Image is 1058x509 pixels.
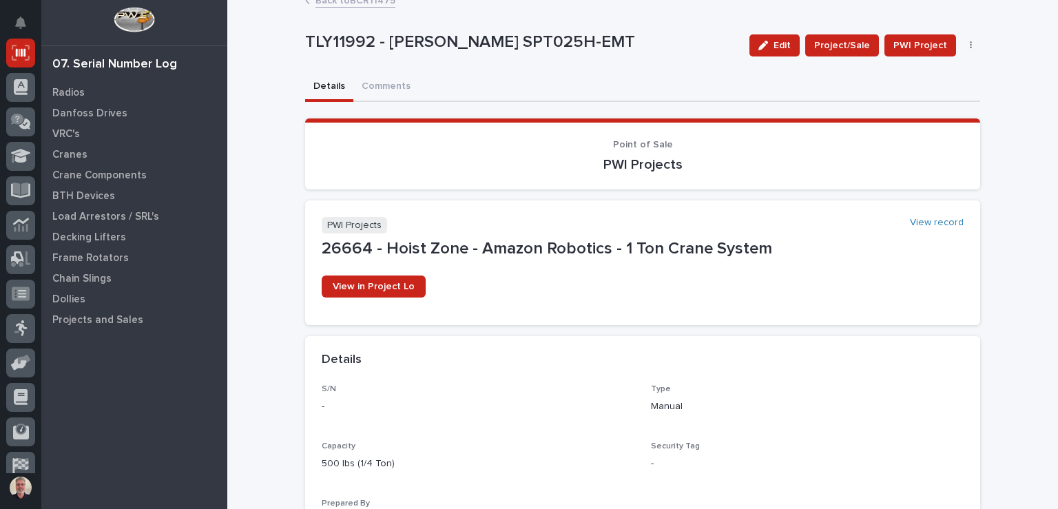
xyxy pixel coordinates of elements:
button: Edit [749,34,800,56]
a: Cranes [41,144,227,165]
a: Frame Rotators [41,247,227,268]
p: Radios [52,87,85,99]
p: Crane Components [52,169,147,182]
p: Manual [651,399,964,414]
p: BTH Devices [52,190,115,202]
a: Load Arrestors / SRL's [41,206,227,227]
h2: Details [322,353,362,368]
a: Danfoss Drives [41,103,227,123]
button: PWI Project [884,34,956,56]
span: View in Project Lo [333,282,415,291]
p: Cranes [52,149,87,161]
a: Projects and Sales [41,309,227,330]
a: View record [910,217,964,229]
p: 500 lbs (1/4 Ton) [322,457,634,471]
button: Notifications [6,8,35,37]
a: View in Project Lo [322,276,426,298]
p: - [651,457,964,471]
span: Project/Sale [814,37,870,54]
span: Prepared By [322,499,370,508]
p: Dollies [52,293,85,306]
a: Decking Lifters [41,227,227,247]
p: PWI Projects [322,156,964,173]
img: Workspace Logo [114,7,154,32]
p: Load Arrestors / SRL's [52,211,159,223]
a: BTH Devices [41,185,227,206]
p: Decking Lifters [52,231,126,244]
span: Point of Sale [613,140,673,149]
p: TLY11992 - [PERSON_NAME] SPT025H-EMT [305,32,738,52]
p: VRC's [52,128,80,141]
p: Chain Slings [52,273,112,285]
div: 07. Serial Number Log [52,57,177,72]
a: VRC's [41,123,227,144]
p: - [322,399,634,414]
span: Capacity [322,442,355,450]
button: Project/Sale [805,34,879,56]
p: Frame Rotators [52,252,129,264]
a: Dollies [41,289,227,309]
a: Chain Slings [41,268,227,289]
p: 26664 - Hoist Zone - Amazon Robotics - 1 Ton Crane System [322,239,964,259]
button: users-avatar [6,473,35,502]
a: Radios [41,82,227,103]
span: Security Tag [651,442,700,450]
button: Comments [353,73,419,102]
p: PWI Projects [322,217,387,234]
div: Notifications [17,17,35,39]
a: Crane Components [41,165,227,185]
span: S/N [322,385,336,393]
p: Danfoss Drives [52,107,127,120]
button: Details [305,73,353,102]
p: Projects and Sales [52,314,143,326]
span: Edit [774,39,791,52]
span: PWI Project [893,37,947,54]
span: Type [651,385,671,393]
